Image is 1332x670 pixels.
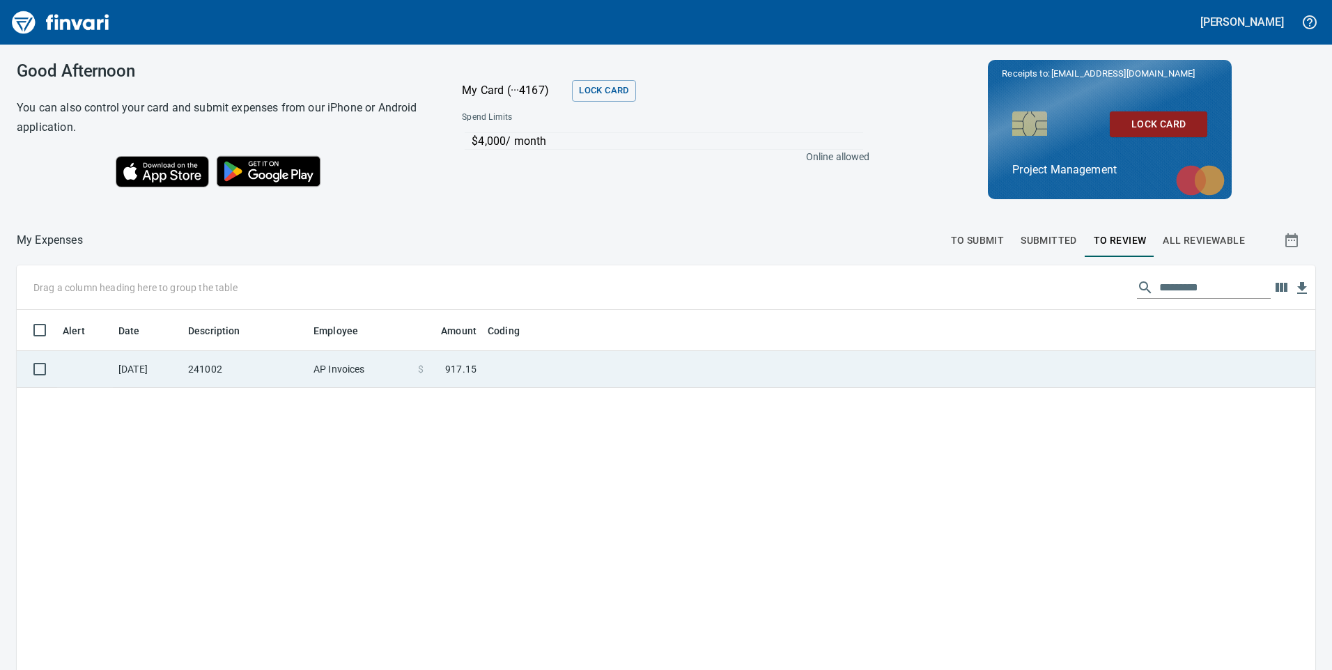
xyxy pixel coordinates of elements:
[63,322,103,339] span: Alert
[445,362,477,376] span: 917.15
[209,148,329,194] img: Get it on Google Play
[8,6,113,39] img: Finvari
[17,232,83,249] nav: breadcrumb
[951,232,1005,249] span: To Submit
[1271,277,1292,298] button: Choose columns to display
[488,322,538,339] span: Coding
[1163,232,1245,249] span: All Reviewable
[113,351,183,388] td: [DATE]
[1271,224,1315,257] button: Show transactions within a particular date range
[1050,67,1196,80] span: [EMAIL_ADDRESS][DOMAIN_NAME]
[462,82,566,99] p: My Card (···4167)
[423,322,477,339] span: Amount
[118,322,140,339] span: Date
[579,83,628,99] span: Lock Card
[17,98,427,137] h6: You can also control your card and submit expenses from our iPhone or Android application.
[1002,67,1218,81] p: Receipts to:
[572,80,635,102] button: Lock Card
[472,133,862,150] p: $4,000 / month
[1121,116,1196,133] span: Lock Card
[1197,11,1287,33] button: [PERSON_NAME]
[188,322,240,339] span: Description
[1012,162,1207,178] p: Project Management
[33,281,238,295] p: Drag a column heading here to group the table
[441,322,477,339] span: Amount
[308,351,412,388] td: AP Invoices
[118,322,158,339] span: Date
[188,322,258,339] span: Description
[313,322,358,339] span: Employee
[17,232,83,249] p: My Expenses
[116,156,209,187] img: Download on the App Store
[488,322,520,339] span: Coding
[1021,232,1077,249] span: Submitted
[313,322,376,339] span: Employee
[418,362,424,376] span: $
[462,111,690,125] span: Spend Limits
[183,351,308,388] td: 241002
[1094,232,1147,249] span: To Review
[451,150,869,164] p: Online allowed
[1200,15,1284,29] h5: [PERSON_NAME]
[63,322,85,339] span: Alert
[1110,111,1207,137] button: Lock Card
[17,61,427,81] h3: Good Afternoon
[1292,278,1312,299] button: Download table
[1169,158,1232,203] img: mastercard.svg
